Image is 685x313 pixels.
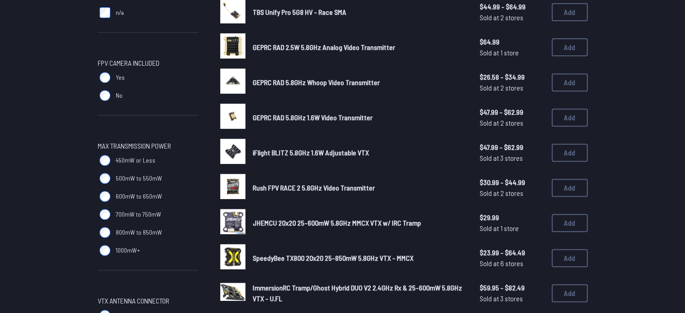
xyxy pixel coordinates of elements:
[253,112,465,123] a: GEPRC RAD 5.8GHz 1.6W Video Transmitter
[253,254,413,262] span: SpeedyBee TX800 20x20 25-850mW 5.8GHz VTX - MMCX
[480,153,544,163] span: Sold at 3 stores
[116,210,161,219] span: 700mW to 750mW
[552,109,588,127] button: Add
[253,42,465,53] a: GEPRC RAD 2.5W 5.8GHz Analog Video Transmitter
[220,244,245,272] a: image
[480,82,544,93] span: Sold at 2 stores
[480,47,544,58] span: Sold at 1 store
[100,155,110,166] input: 450mW or Less
[253,43,395,51] span: GEPRC RAD 2.5W 5.8GHz Analog Video Transmitter
[253,7,465,18] a: TBS Unify Pro 5G8 HV - Race SMA
[253,8,346,16] span: TBS Unify Pro 5G8 HV - Race SMA
[552,73,588,91] button: Add
[98,141,171,151] span: Max Transmission Power
[480,258,544,269] span: Sold at 6 stores
[552,214,588,232] button: Add
[220,244,245,269] img: image
[220,33,245,61] a: image
[552,38,588,56] button: Add
[100,7,110,18] input: n/a
[480,1,544,12] span: $44.99 - $64.99
[220,104,245,129] img: image
[220,209,245,237] a: image
[253,78,380,86] span: GEPRC RAD 5.8GHz Whoop Video Transmitter
[552,179,588,197] button: Add
[220,209,245,234] img: image
[480,188,544,199] span: Sold at 2 stores
[253,148,369,157] span: iFlight BLITZ 5.8GHz 1.6W Adjustable VTX
[220,174,245,199] img: image
[100,209,110,220] input: 700mW to 750mW
[220,139,245,167] a: image
[220,174,245,202] a: image
[253,183,375,192] span: Rush FPV RACE 2 5.8GHz Video Transmitter
[480,247,544,258] span: $23.99 - $64.49
[253,282,465,304] a: ImmersionRC Tramp/Ghost Hybrid DUO V2 2.4GHz Rx & 25-600mW 5.8GHz VTX - U.FL
[116,246,140,255] span: 1000mW+
[253,283,462,303] span: ImmersionRC Tramp/Ghost Hybrid DUO V2 2.4GHz Rx & 25-600mW 5.8GHz VTX - U.FL
[100,72,110,83] input: Yes
[480,223,544,234] span: Sold at 1 store
[100,173,110,184] input: 500mW to 550mW
[552,3,588,21] button: Add
[480,282,544,293] span: $59.95 - $82.49
[220,104,245,132] a: image
[552,144,588,162] button: Add
[220,33,245,59] img: image
[480,36,544,47] span: $64.99
[116,174,162,183] span: 500mW to 550mW
[480,142,544,153] span: $47.99 - $62.99
[480,177,544,188] span: $30.99 - $44.99
[100,90,110,101] input: No
[116,192,162,201] span: 600mW to 650mW
[98,58,159,68] span: FPV Camera Included
[480,118,544,128] span: Sold at 2 stores
[220,279,245,304] img: image
[116,156,155,165] span: 450mW or Less
[253,253,465,263] a: SpeedyBee TX800 20x20 25-850mW 5.8GHz VTX - MMCX
[480,12,544,23] span: Sold at 2 stores
[480,72,544,82] span: $26.58 - $34.99
[100,191,110,202] input: 600mW to 650mW
[220,68,245,96] a: image
[100,245,110,256] input: 1000mW+
[253,182,465,193] a: Rush FPV RACE 2 5.8GHz Video Transmitter
[253,218,465,228] a: JHEMCU 20x20 25-600mW 5.8GHz MMCX VTX w/ IRC Tramp
[220,139,245,164] img: image
[552,249,588,267] button: Add
[480,107,544,118] span: $47.99 - $62.99
[116,8,124,17] span: n/a
[98,295,169,306] span: VTX Antenna Connector
[100,227,110,238] input: 800mW to 850mW
[552,284,588,302] button: Add
[116,228,162,237] span: 800mW to 850mW
[253,147,465,158] a: iFlight BLITZ 5.8GHz 1.6W Adjustable VTX
[253,77,465,88] a: GEPRC RAD 5.8GHz Whoop Video Transmitter
[253,113,372,122] span: GEPRC RAD 5.8GHz 1.6W Video Transmitter
[220,279,245,307] a: image
[480,212,544,223] span: $29.99
[116,91,122,100] span: No
[116,73,125,82] span: Yes
[220,68,245,94] img: image
[253,218,421,227] span: JHEMCU 20x20 25-600mW 5.8GHz MMCX VTX w/ IRC Tramp
[480,293,544,304] span: Sold at 3 stores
